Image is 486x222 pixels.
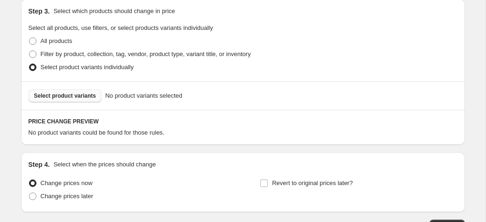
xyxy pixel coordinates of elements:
span: Select product variants individually [41,64,134,71]
h2: Step 3. [29,7,50,16]
h6: PRICE CHANGE PREVIEW [29,118,457,125]
span: Select product variants [34,92,96,100]
span: Select all products, use filters, or select products variants individually [29,24,213,31]
span: Revert to original prices later? [272,179,353,186]
span: No product variants could be found for those rules. [29,129,164,136]
h2: Step 4. [29,160,50,169]
span: Change prices now [41,179,93,186]
span: Filter by product, collection, tag, vendor, product type, variant title, or inventory [41,50,251,57]
button: Select product variants [29,89,102,102]
span: Change prices later [41,193,93,200]
p: Select when the prices should change [53,160,156,169]
span: All products [41,37,72,44]
p: Select which products should change in price [53,7,175,16]
span: No product variants selected [105,91,182,100]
